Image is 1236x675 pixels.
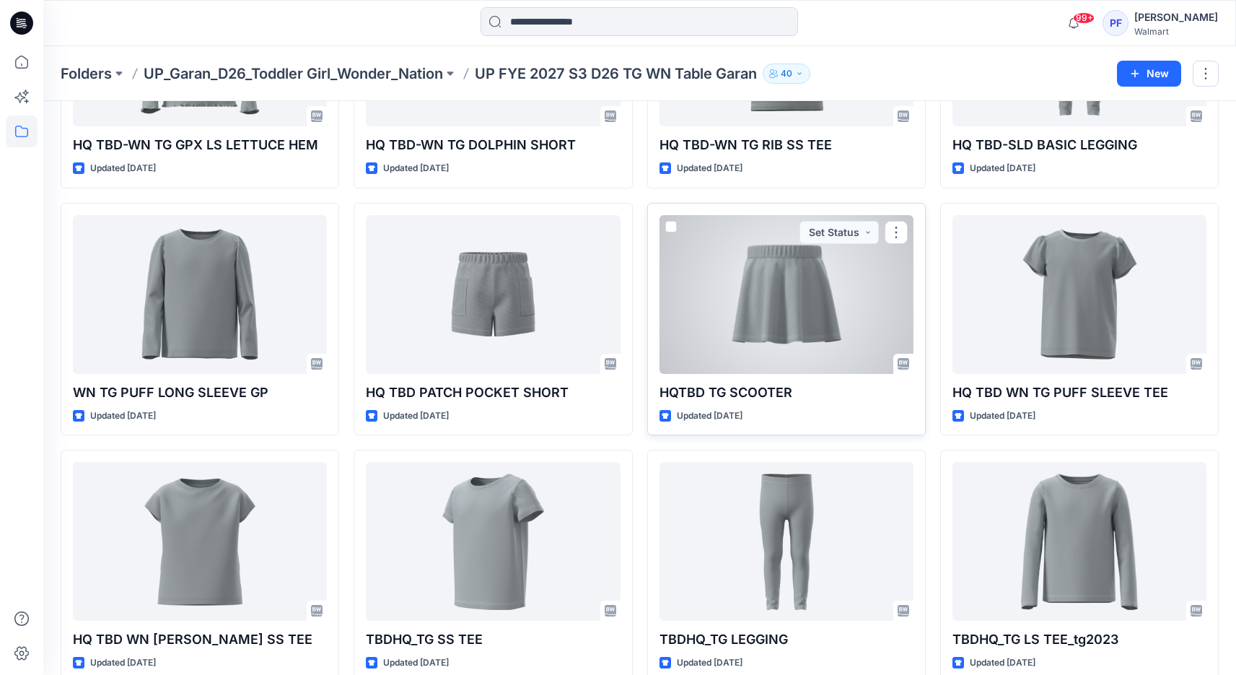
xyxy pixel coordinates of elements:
[970,161,1035,176] p: Updated [DATE]
[90,409,156,424] p: Updated [DATE]
[970,656,1035,671] p: Updated [DATE]
[383,409,449,424] p: Updated [DATE]
[1073,12,1095,24] span: 99+
[366,383,620,403] p: HQ TBD PATCH POCKET SHORT
[952,215,1206,374] a: HQ TBD WN TG PUFF SLEEVE TEE
[659,215,913,374] a: HQTBD TG SCOOTER
[1134,26,1218,37] div: Walmart
[90,161,156,176] p: Updated [DATE]
[952,135,1206,155] p: HQ TBD-SLD BASIC LEGGING
[970,409,1035,424] p: Updated [DATE]
[61,64,112,84] a: Folders
[781,66,792,82] p: 40
[677,161,742,176] p: Updated [DATE]
[144,64,443,84] a: UP_Garan_D26_Toddler Girl_Wonder_Nation
[73,215,327,374] a: WN TG PUFF LONG SLEEVE GP
[952,383,1206,403] p: HQ TBD WN TG PUFF SLEEVE TEE
[763,64,810,84] button: 40
[659,383,913,403] p: HQTBD TG SCOOTER
[659,462,913,621] a: TBDHQ_TG LEGGING
[73,383,327,403] p: WN TG PUFF LONG SLEEVE GP
[1103,10,1128,36] div: PF
[73,135,327,155] p: HQ TBD-WN TG GPX LS LETTUCE HEM
[952,630,1206,650] p: TBDHQ_TG LS TEE_tg2023
[677,656,742,671] p: Updated [DATE]
[73,630,327,650] p: HQ TBD WN [PERSON_NAME] SS TEE
[366,215,620,374] a: HQ TBD PATCH POCKET SHORT
[475,64,757,84] p: UP FYE 2027 S3 D26 TG WN Table Garan
[677,409,742,424] p: Updated [DATE]
[952,462,1206,621] a: TBDHQ_TG LS TEE_tg2023
[1117,61,1181,87] button: New
[366,135,620,155] p: HQ TBD-WN TG DOLPHIN SHORT
[73,462,327,621] a: HQ TBD WN TG DOLMAN SS TEE
[659,135,913,155] p: HQ TBD-WN TG RIB SS TEE
[1134,9,1218,26] div: [PERSON_NAME]
[383,656,449,671] p: Updated [DATE]
[659,630,913,650] p: TBDHQ_TG LEGGING
[366,630,620,650] p: TBDHQ_TG SS TEE
[366,462,620,621] a: TBDHQ_TG SS TEE
[383,161,449,176] p: Updated [DATE]
[90,656,156,671] p: Updated [DATE]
